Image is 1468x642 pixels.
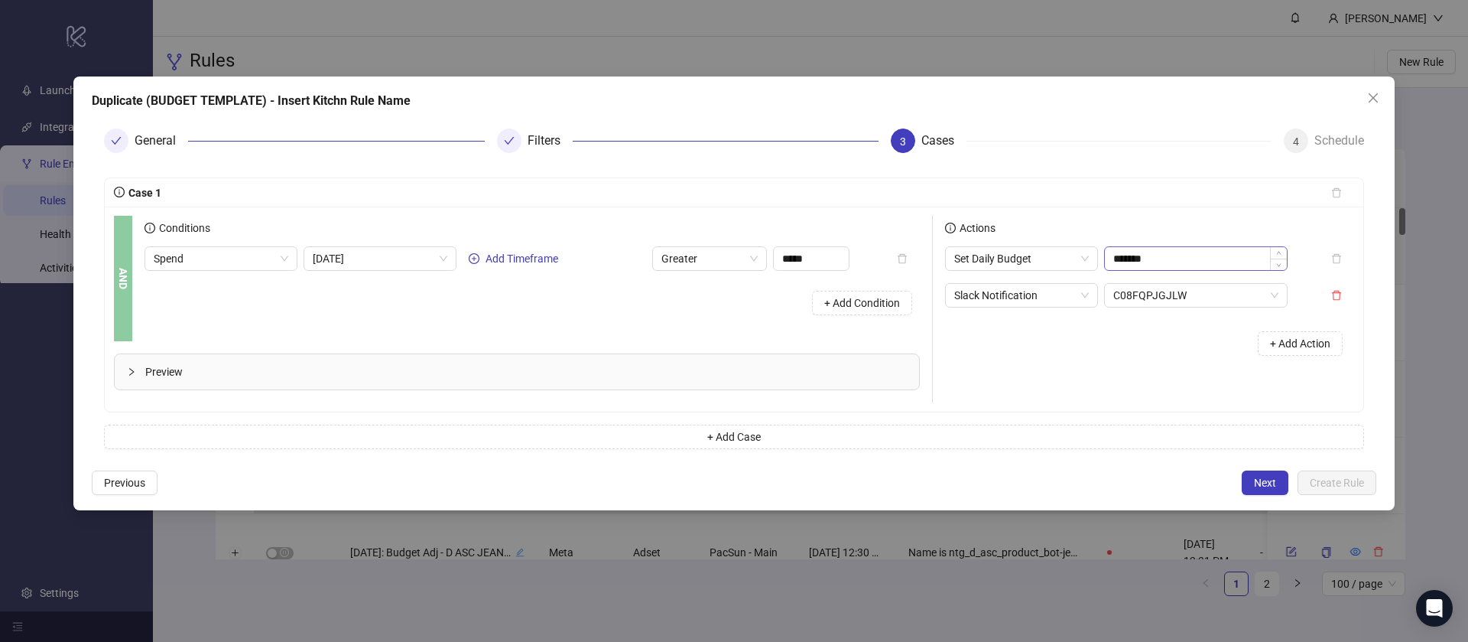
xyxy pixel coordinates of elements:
button: delete [1319,246,1354,271]
div: Preview [115,354,919,389]
span: Slack Notification [954,284,1089,307]
span: down [1276,262,1281,268]
span: up [1276,250,1281,256]
button: Add Timeframe [463,249,564,268]
button: Close [1361,86,1385,110]
span: check [111,135,122,146]
span: Actions [956,222,995,234]
div: Cases [921,129,966,153]
button: + Add Condition [812,291,912,315]
span: delete [1331,290,1342,301]
span: 3 [900,135,906,148]
span: Case 1 [125,187,161,199]
button: Create Rule [1297,471,1376,495]
span: check [504,135,515,146]
span: 4 [1293,135,1299,148]
span: + Add Action [1270,337,1330,350]
span: Next [1254,477,1276,489]
div: Open Intercom Messenger [1416,590,1453,627]
button: + Add Case [104,425,1364,449]
span: Yesterday [313,247,447,270]
span: collapsed [127,367,136,376]
span: + Add Condition [824,297,900,309]
span: Greater [661,247,758,270]
span: plus-circle [469,253,479,264]
button: Next [1242,471,1288,495]
div: General [135,129,188,153]
span: info-circle [945,223,956,233]
span: close [1367,92,1379,104]
button: + Add Action [1258,331,1343,356]
span: Spend [154,247,288,270]
div: Schedule [1314,129,1364,153]
b: AND [115,268,132,289]
span: Conditions [155,222,210,234]
span: Preview [145,363,907,380]
div: Filters [528,129,573,153]
span: Set Daily Budget [954,247,1089,270]
div: Duplicate (BUDGET TEMPLATE) - Insert Kitchn Rule Name [92,92,1376,110]
span: + Add Case [707,431,761,443]
span: Add Timeframe [486,253,558,265]
span: C08FQPJGJLW [1113,284,1278,307]
span: Increase Value [1270,247,1287,259]
span: Decrease Value [1270,259,1287,270]
span: info-circle [145,223,155,233]
button: delete [1319,283,1354,308]
button: delete [885,246,920,271]
button: delete [1319,181,1354,205]
button: Previous [92,471,158,495]
span: info-circle [114,187,125,197]
span: Previous [104,477,145,489]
